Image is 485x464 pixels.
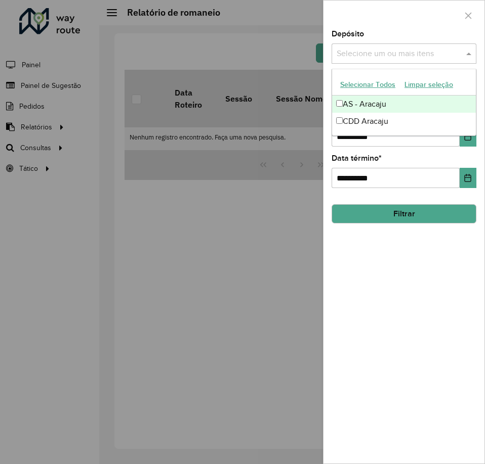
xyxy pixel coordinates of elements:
[400,77,458,92] button: Limpar seleção
[460,126,476,147] button: Choose Date
[332,96,476,113] div: AS - Aracaju
[336,77,400,92] button: Selecionar Todos
[332,113,476,130] div: CDD Aracaju
[332,69,476,136] ng-dropdown-panel: Options list
[332,204,476,223] button: Filtrar
[460,168,476,188] button: Choose Date
[332,152,382,164] label: Data término
[332,28,364,40] label: Depósito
